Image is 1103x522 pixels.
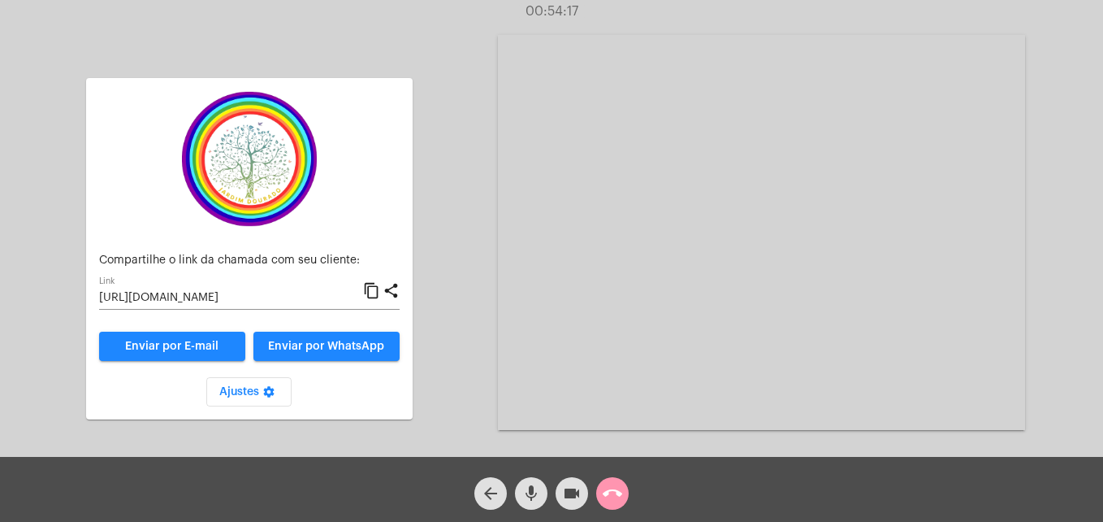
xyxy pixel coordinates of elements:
span: Ajustes [219,386,279,398]
span: Enviar por WhatsApp [268,341,384,352]
mat-icon: arrow_back [481,484,500,503]
a: Enviar por E-mail [99,332,245,361]
button: Ajustes [206,377,292,407]
span: Enviar por E-mail [125,341,218,352]
img: c337f8d0-2252-6d55-8527-ab50248c0d14.png [168,91,331,227]
mat-icon: content_copy [363,281,380,301]
mat-icon: mic [521,484,541,503]
span: 00:54:17 [526,5,578,18]
mat-icon: share [383,281,400,301]
button: Enviar por WhatsApp [253,332,400,361]
mat-icon: settings [259,385,279,405]
mat-icon: videocam [562,484,582,503]
mat-icon: call_end [603,484,622,503]
p: Compartilhe o link da chamada com seu cliente: [99,254,400,267]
